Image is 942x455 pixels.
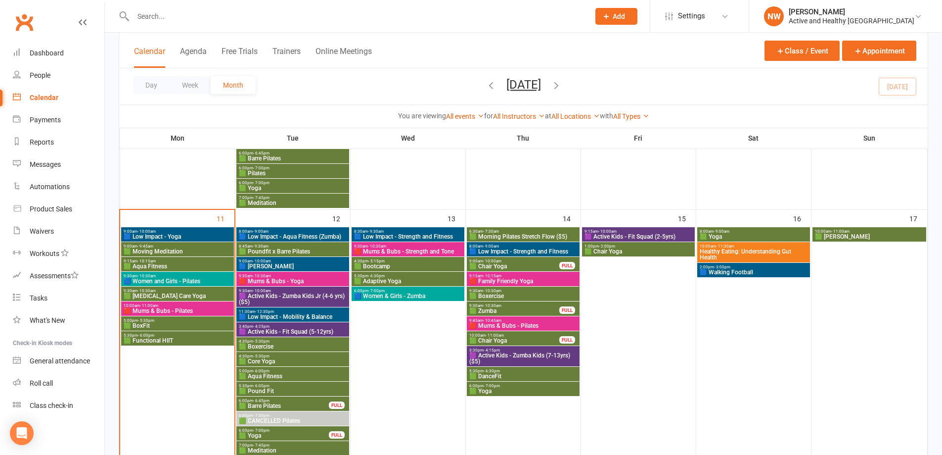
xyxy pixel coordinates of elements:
[483,259,501,263] span: - 10:00am
[30,94,58,101] div: Calendar
[469,338,560,344] span: 🟩 Chair Yoga
[354,249,462,254] span: 🟥 Mums & Bubs - Strength and Tone
[814,234,925,240] span: 🟩 [PERSON_NAME]
[138,333,154,338] span: - 6:00pm
[764,6,784,26] div: NW
[13,395,104,417] a: Class kiosk mode
[354,278,462,284] span: 🟩 Adaptive Yoga
[238,369,347,373] span: 5:00pm
[398,112,446,120] strong: You are viewing
[469,303,560,308] span: 9:30am
[238,278,347,284] span: 🟥 Mums & Bubs - Yoga
[123,263,232,269] span: 🟩 Aqua Fitness
[238,166,347,170] span: 6:00pm
[12,10,37,35] a: Clubworx
[255,309,274,314] span: - 12:30pm
[253,428,269,433] span: - 7:00pm
[253,229,269,234] span: - 9:00am
[483,274,501,278] span: - 10:15am
[329,431,345,439] div: FULL
[831,229,850,234] span: - 11:00am
[238,443,347,448] span: 7:00pm
[354,274,462,278] span: 5:30pm
[253,151,269,155] span: - 6:45pm
[699,229,808,234] span: 8:00am
[238,234,347,240] span: 🟦 Low Impact - Aqua Fitness (Zumba)
[354,289,462,293] span: 6:00pm
[448,210,465,226] div: 13
[483,303,501,308] span: - 10:30am
[465,128,581,149] th: Thu
[600,112,613,120] strong: with
[238,354,347,358] span: 4:30pm
[238,384,347,388] span: 5:30pm
[238,373,347,379] span: 🟩 Aqua Fitness
[123,278,232,284] span: 🟦 Women and Girls - Pilates
[30,402,73,409] div: Class check-in
[30,357,90,365] div: General attendance
[484,384,500,388] span: - 7:00pm
[469,293,578,299] span: 🟩 Boxercise
[764,41,840,61] button: Class / Event
[253,166,269,170] span: - 7:00pm
[551,112,600,120] a: All Locations
[253,413,269,418] span: - 7:00pm
[469,308,560,314] span: 🟩 Zumba
[368,244,386,249] span: - 10:30am
[123,308,232,314] span: 🟥 Mums & Bubs - Pilates
[10,421,34,445] div: Open Intercom Messenger
[469,369,578,373] span: 5:30pm
[484,348,500,353] span: - 4:15pm
[137,289,156,293] span: - 10:30am
[123,274,232,278] span: 9:30am
[368,229,384,234] span: - 9:30am
[123,234,232,240] span: 🟦 Low Impact - Yoga
[484,369,500,373] span: - 6:30pm
[30,272,79,280] div: Assessments
[13,198,104,220] a: Product Sales
[486,333,504,338] span: - 11:00am
[238,244,347,249] span: 8:45am
[238,428,329,433] span: 6:00pm
[493,112,545,120] a: All Instructors
[368,259,385,263] span: - 5:15pm
[138,318,154,323] span: - 5:30pm
[13,42,104,64] a: Dashboard
[469,244,578,249] span: 8:00am
[253,181,269,185] span: - 7:00pm
[469,333,560,338] span: 10:00am
[235,128,350,149] th: Tue
[789,7,914,16] div: [PERSON_NAME]
[123,293,232,299] span: 🟩 [MEDICAL_DATA] Care Yoga
[699,244,808,249] span: 10:00am
[678,210,696,226] div: 15
[13,220,104,243] a: Waivers
[120,128,235,149] th: Mon
[469,229,578,234] span: 6:30am
[13,265,104,287] a: Assessments
[137,244,153,249] span: - 9:45am
[699,269,808,275] span: 🟦 Walking Football
[211,76,256,94] button: Month
[238,314,347,320] span: 🟦 Low Impact - Mobility & Balance
[613,12,625,20] span: Add
[217,210,234,226] div: 11
[354,259,462,263] span: 4:30pm
[13,64,104,87] a: People
[354,234,462,240] span: 🟦 Low Impact - Strength and Fitness
[253,196,269,200] span: - 7:45pm
[714,229,729,234] span: - 9:00am
[123,229,232,234] span: 9:00am
[595,8,637,25] button: Add
[354,293,462,299] span: 🟦 Women & Girls - Zumba
[253,324,269,329] span: - 4:25pm
[238,324,347,329] span: 3:40pm
[238,185,347,191] span: 🟩 Yoga
[584,234,693,240] span: 🟪 Active Kids - Fit Squad (2-5yrs)
[238,388,347,394] span: 🟩 Pound Fit
[238,329,347,335] span: 🟪 Active Kids - Fit Squad (5-12yrs)
[469,234,578,240] span: 🟩 Morning Pilates Stretch Flow ($5)
[238,293,347,305] span: 🟪 Active Kids - Zumba Kids Jr (4-6 yrs) ($5)
[699,234,808,240] span: 🟩 Yoga
[30,379,53,387] div: Roll call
